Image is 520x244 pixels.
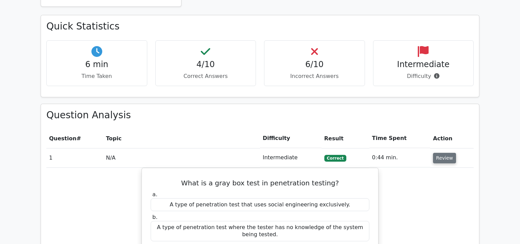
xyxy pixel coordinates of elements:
p: Difficulty [379,72,468,80]
button: Review [433,153,456,163]
th: Difficulty [260,129,322,148]
p: Incorrect Answers [270,72,359,80]
td: Intermediate [260,148,322,167]
h4: 6 min [52,60,142,69]
h3: Quick Statistics [46,21,474,32]
div: A type of penetration test where the tester has no knowledge of the system being tested. [151,221,369,241]
h3: Question Analysis [46,109,474,121]
span: Question [49,135,77,142]
h4: 4/10 [161,60,251,69]
h4: Intermediate [379,60,468,69]
td: N/A [103,148,260,167]
th: Topic [103,129,260,148]
p: Time Taken [52,72,142,80]
td: 0:44 min. [369,148,430,167]
h5: What is a gray box test in penetration testing? [150,179,370,187]
th: Time Spent [369,129,430,148]
th: Result [322,129,369,148]
th: # [46,129,103,148]
p: Correct Answers [161,72,251,80]
h4: 6/10 [270,60,359,69]
span: Correct [324,155,346,162]
td: 1 [46,148,103,167]
th: Action [430,129,474,148]
div: A type of penetration test that uses social engineering exclusively. [151,198,369,211]
span: b. [152,214,157,220]
span: a. [152,191,157,198]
